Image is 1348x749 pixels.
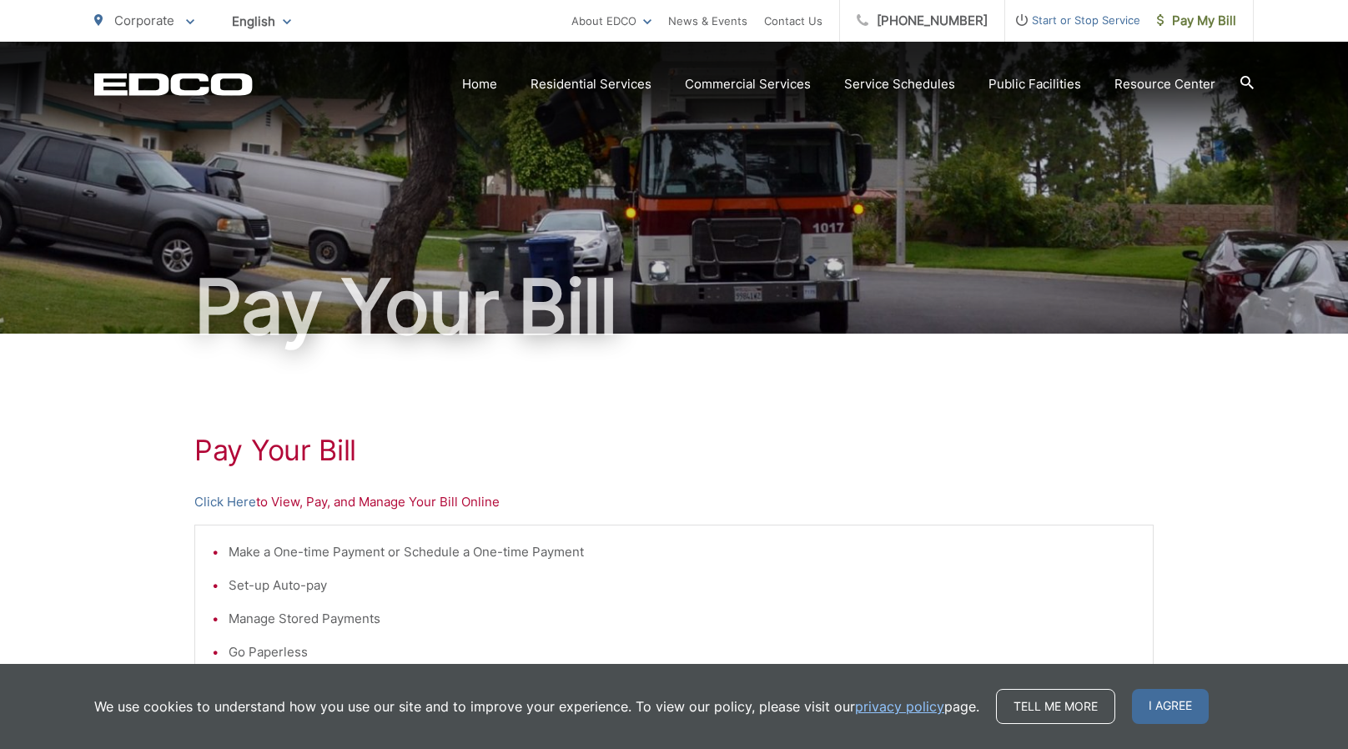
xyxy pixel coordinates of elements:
[988,74,1081,94] a: Public Facilities
[1114,74,1215,94] a: Resource Center
[194,492,1154,512] p: to View, Pay, and Manage Your Bill Online
[855,696,944,716] a: privacy policy
[685,74,811,94] a: Commercial Services
[94,696,979,716] p: We use cookies to understand how you use our site and to improve your experience. To view our pol...
[531,74,651,94] a: Residential Services
[996,689,1115,724] a: Tell me more
[94,265,1254,349] h1: Pay Your Bill
[194,434,1154,467] h1: Pay Your Bill
[571,11,651,31] a: About EDCO
[94,73,253,96] a: EDCD logo. Return to the homepage.
[229,642,1136,662] li: Go Paperless
[844,74,955,94] a: Service Schedules
[1132,689,1209,724] span: I agree
[668,11,747,31] a: News & Events
[229,542,1136,562] li: Make a One-time Payment or Schedule a One-time Payment
[229,609,1136,629] li: Manage Stored Payments
[219,7,304,36] span: English
[1157,11,1236,31] span: Pay My Bill
[194,492,256,512] a: Click Here
[114,13,174,28] span: Corporate
[764,11,822,31] a: Contact Us
[462,74,497,94] a: Home
[229,576,1136,596] li: Set-up Auto-pay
